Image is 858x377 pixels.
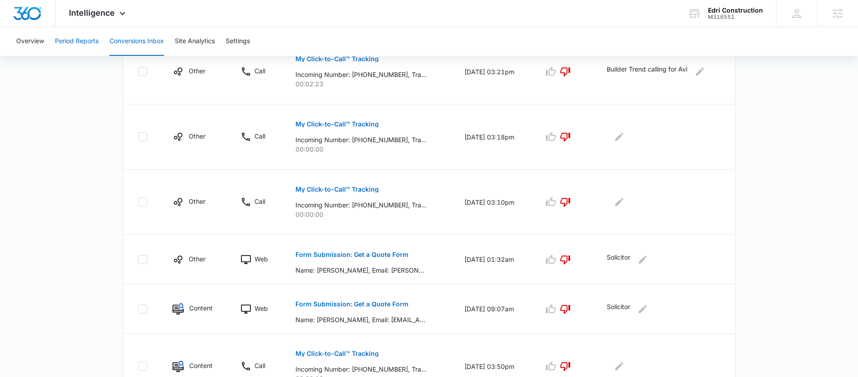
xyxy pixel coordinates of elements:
button: Form Submission: Get a Quote Form [295,293,409,315]
p: My Click-to-Call™ Tracking [295,121,379,127]
p: Other [189,197,205,206]
span: Intelligence [69,8,115,18]
td: [DATE] 03:18pm [454,104,533,170]
button: Site Analytics [175,27,215,56]
p: Web [254,254,268,264]
p: Incoming Number: [PHONE_NUMBER], Tracking Number: [PHONE_NUMBER], Ring To: [PHONE_NUMBER], Caller... [295,70,427,79]
div: account id [708,14,763,20]
p: Solicitor [607,252,630,267]
button: My Click-to-Call™ Tracking [295,179,379,200]
td: [DATE] 01:32am [454,235,533,284]
p: Call [254,197,265,206]
td: [DATE] 03:21pm [454,39,533,104]
p: 00:00:00 [295,210,443,219]
button: My Click-to-Call™ Tracking [295,113,379,135]
p: Call [254,131,265,141]
button: Edit Comments [612,130,626,144]
p: Form Submission: Get a Quote Form [295,301,409,307]
p: 00:00:00 [295,144,443,154]
button: Conversions Inbox [109,27,164,56]
button: Edit Comments [612,359,626,373]
button: Settings [226,27,250,56]
p: Form Submission: Get a Quote Form [295,251,409,258]
p: Call [254,66,265,76]
p: My Click-to-Call™ Tracking [295,186,379,193]
p: Call [254,361,265,370]
button: Edit Comments [636,252,650,267]
p: Name: [PERSON_NAME], Email: [EMAIL_ADDRESS][DOMAIN_NAME], Phone: [PHONE_NUMBER], What Service(s) ... [295,315,427,324]
td: [DATE] 09:07am [454,284,533,334]
p: Name: [PERSON_NAME], Email: [PERSON_NAME][EMAIL_ADDRESS][DOMAIN_NAME], Phone: [PHONE_NUMBER], Wha... [295,265,427,275]
button: Edit Comments [693,64,707,79]
p: Incoming Number: [PHONE_NUMBER], Tracking Number: [PHONE_NUMBER], Ring To: [PHONE_NUMBER], Caller... [295,364,427,374]
button: Form Submission: Get a Quote Form [295,244,409,265]
button: My Click-to-Call™ Tracking [295,343,379,364]
p: Incoming Number: [PHONE_NUMBER], Tracking Number: [PHONE_NUMBER], Ring To: [PHONE_NUMBER], Caller... [295,200,427,210]
button: My Click-to-Call™ Tracking [295,48,379,70]
button: Edit Comments [612,195,626,209]
p: Other [189,131,205,141]
p: Incoming Number: [PHONE_NUMBER], Tracking Number: [PHONE_NUMBER], Ring To: [PHONE_NUMBER], Caller... [295,135,427,144]
button: Edit Comments [636,302,650,316]
div: account name [708,7,763,14]
p: Builder Trend calling for Avi [607,64,687,79]
p: My Click-to-Call™ Tracking [295,56,379,62]
button: Overview [16,27,44,56]
p: Other [189,66,205,76]
button: Period Reports [55,27,99,56]
p: My Click-to-Call™ Tracking [295,350,379,357]
td: [DATE] 03:10pm [454,170,533,235]
p: Content [189,361,213,370]
p: Content [189,303,213,313]
p: Other [189,254,205,264]
p: 00:02:23 [295,79,443,89]
p: Solicitor [607,302,630,316]
p: Web [254,304,268,313]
